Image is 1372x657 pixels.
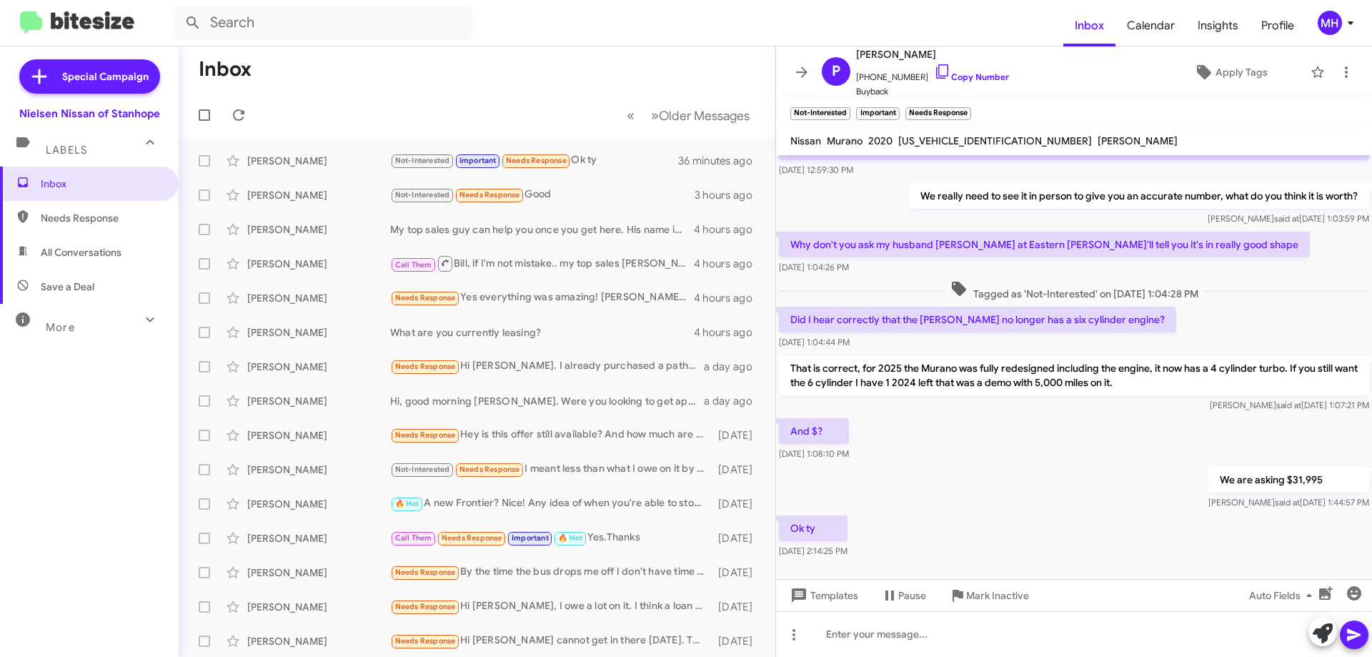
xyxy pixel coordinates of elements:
div: [PERSON_NAME] [247,325,390,340]
span: Save a Deal [41,280,94,294]
span: Labels [46,144,87,157]
span: » [651,107,659,124]
span: [US_VEHICLE_IDENTIFICATION_NUMBER] [898,134,1092,147]
button: Templates [776,583,870,608]
span: [PERSON_NAME] [DATE] 1:03:59 PM [1208,213,1369,224]
span: [PERSON_NAME] [DATE] 1:44:57 PM [1208,497,1369,508]
span: Needs Response [506,156,567,165]
input: Search [173,6,473,40]
div: Hi, good morning [PERSON_NAME]. Were you looking to get approved on the Pacifica? If so, which on... [390,394,704,408]
span: Murano [827,134,863,147]
span: Mark Inactive [966,583,1029,608]
span: Call Them [395,260,432,270]
span: Important [459,156,497,165]
span: said at [1276,400,1301,410]
div: Hi [PERSON_NAME], I owe a lot on it. I think a loan would be at such a high interest rate. Howeve... [390,598,711,615]
span: [DATE] 1:04:26 PM [779,262,849,272]
div: 3 hours ago [695,188,764,202]
span: Nissan [790,134,821,147]
span: Pause [898,583,926,608]
span: 🔥 Hot [558,533,582,543]
div: a day ago [704,394,764,408]
span: [PERSON_NAME] [856,46,1009,63]
span: Needs Response [395,362,456,371]
span: 2020 [868,134,893,147]
h1: Inbox [199,58,252,81]
div: MH [1318,11,1342,35]
span: [PERSON_NAME] [DATE] 1:07:21 PM [1210,400,1369,410]
span: Needs Response [395,568,456,577]
span: [DATE] 12:59:30 PM [779,164,853,175]
div: Ok ty [390,152,678,169]
span: Needs Response [395,430,456,440]
div: a day ago [704,360,764,374]
span: Needs Response [395,636,456,646]
span: Tagged as 'Not-Interested' on [DATE] 1:04:28 PM [945,280,1204,301]
div: [DATE] [711,600,764,614]
p: And $? [779,418,849,444]
button: Previous [618,101,643,130]
span: [DATE] 1:08:10 PM [779,448,849,459]
p: Ok ty [779,515,847,541]
button: Auto Fields [1238,583,1329,608]
div: [PERSON_NAME] [247,531,390,545]
nav: Page navigation example [619,101,758,130]
button: Pause [870,583,938,608]
div: [DATE] [711,428,764,443]
a: Insights [1186,5,1250,46]
a: Calendar [1115,5,1186,46]
small: Not-Interested [790,107,850,120]
span: Not-Interested [395,156,450,165]
div: [PERSON_NAME] [247,565,390,580]
span: Call Them [395,533,432,543]
div: [PERSON_NAME] [247,497,390,511]
a: Special Campaign [19,59,160,94]
div: 4 hours ago [694,291,764,305]
div: [DATE] [711,565,764,580]
div: 4 hours ago [694,257,764,271]
a: Inbox [1063,5,1115,46]
span: Templates [787,583,858,608]
small: Important [856,107,899,120]
div: Hi [PERSON_NAME] cannot get in there [DATE]. This is for my son and he had some issues this week ... [390,633,711,649]
p: We really need to see it in person to give you an accurate number, what do you think it is worth? [909,183,1369,209]
div: Yes everything was amazing! [PERSON_NAME] did an awesome job making sure everything went smooth a... [390,290,694,306]
span: « [627,107,635,124]
span: Needs Response [459,190,520,199]
div: [PERSON_NAME] [247,154,390,168]
button: Apply Tags [1157,59,1303,85]
span: Needs Response [442,533,502,543]
div: [PERSON_NAME] [247,291,390,305]
span: Needs Response [395,602,456,611]
span: Older Messages [659,108,750,124]
span: [PERSON_NAME] [1098,134,1178,147]
span: Auto Fields [1249,583,1318,608]
div: [PERSON_NAME] [247,394,390,408]
span: Special Campaign [62,69,149,84]
div: Hi [PERSON_NAME]. I already purchased a pathfinder [DATE]. Is this related to that purchase? [390,358,704,375]
div: Bill, if I'm not mistake.. my top sales [PERSON_NAME] emailed you over a quote for a Rock Creek R... [390,255,694,272]
span: Needs Response [41,211,162,225]
div: I meant less than what I owe on it by 8,000. [390,461,711,478]
span: said at [1275,497,1300,508]
div: 4 hours ago [694,222,764,237]
span: P [832,60,840,83]
div: [DATE] [711,463,764,477]
span: Apply Tags [1216,59,1268,85]
span: [DATE] 2:14:25 PM [779,545,847,556]
span: Not-Interested [395,190,450,199]
div: Yes.Thanks [390,530,711,546]
button: Mark Inactive [938,583,1040,608]
span: [PHONE_NUMBER] [856,63,1009,84]
div: What are you currently leasing? [390,325,694,340]
span: said at [1274,213,1299,224]
p: We are asking $31,995 [1208,467,1369,493]
div: 36 minutes ago [678,154,764,168]
div: [PERSON_NAME] [247,600,390,614]
div: [PERSON_NAME] [247,428,390,443]
span: Buyback [856,84,1009,99]
div: [PERSON_NAME] [247,463,390,477]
